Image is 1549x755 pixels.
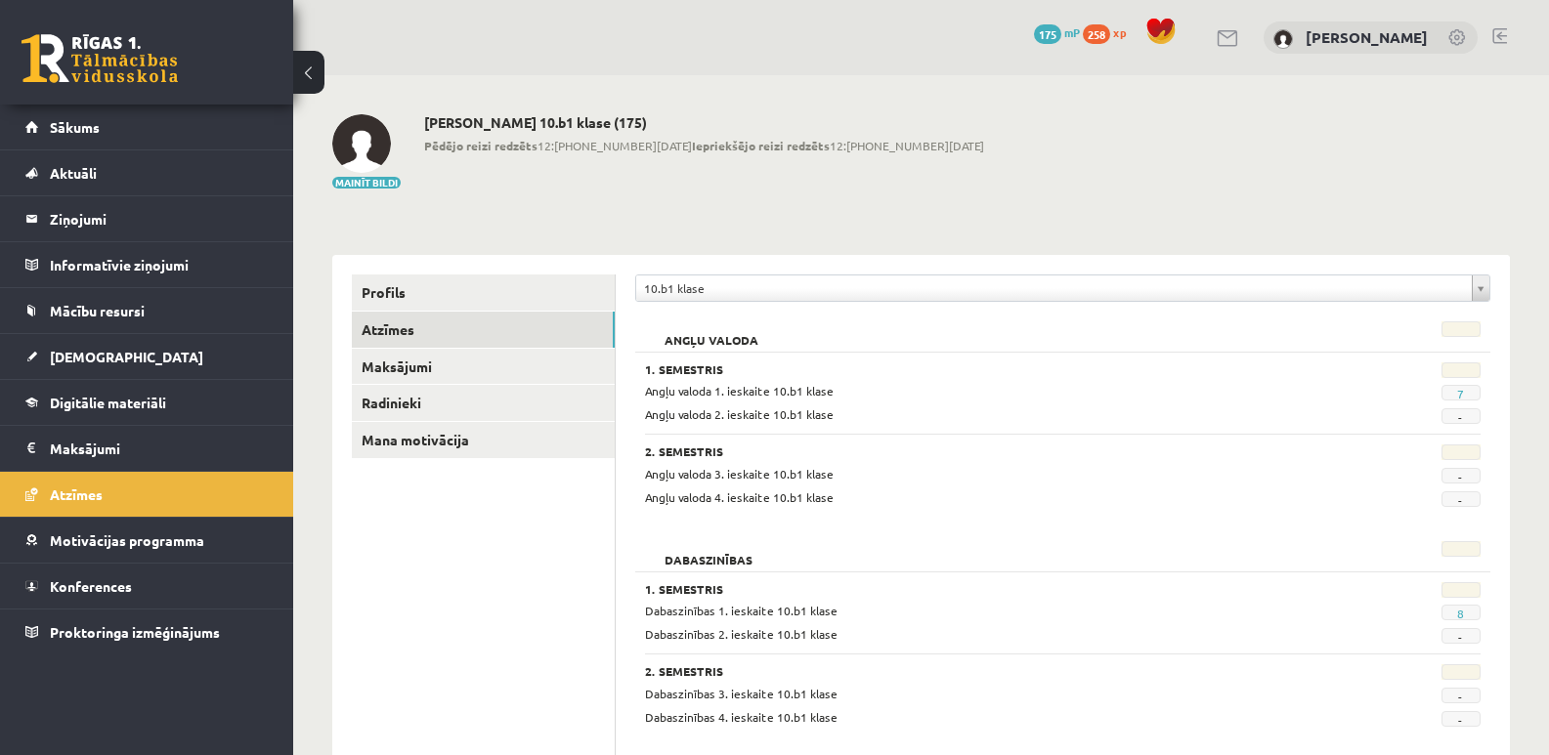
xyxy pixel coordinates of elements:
span: Aktuāli [50,164,97,182]
a: Maksājumi [25,426,269,471]
span: 12:[PHONE_NUMBER][DATE] 12:[PHONE_NUMBER][DATE] [424,137,984,154]
span: 258 [1083,24,1110,44]
a: 7 [1457,386,1464,401]
a: Ziņojumi [25,196,269,241]
span: - [1441,408,1481,424]
span: Motivācijas programma [50,531,204,549]
span: - [1441,628,1481,644]
span: [DEMOGRAPHIC_DATA] [50,348,203,365]
span: Angļu valoda 2. ieskaite 10.b1 klase [645,406,834,422]
h2: Dabaszinības [645,541,772,561]
span: Proktoringa izmēģinājums [50,623,220,641]
span: Konferences [50,577,132,595]
h2: [PERSON_NAME] 10.b1 klase (175) [424,114,984,131]
img: Amālija Gabrene [1273,29,1293,49]
span: - [1441,688,1481,703]
span: 10.b1 klase [644,275,1464,301]
a: Atzīmes [352,312,615,348]
span: Digitālie materiāli [50,394,166,411]
h3: 2. Semestris [645,664,1336,678]
span: mP [1064,24,1080,40]
button: Mainīt bildi [332,177,401,189]
span: Angļu valoda 4. ieskaite 10.b1 klase [645,489,834,505]
a: Informatīvie ziņojumi [25,242,269,287]
span: 175 [1034,24,1061,44]
span: Atzīmes [50,485,103,503]
h3: 1. Semestris [645,362,1336,376]
img: Amālija Gabrene [332,114,391,173]
span: Dabaszinības 1. ieskaite 10.b1 klase [645,603,838,618]
a: Rīgas 1. Tālmācības vidusskola [22,34,178,83]
legend: Informatīvie ziņojumi [50,242,269,287]
a: Proktoringa izmēģinājums [25,609,269,654]
a: 10.b1 klase [636,275,1489,301]
b: Iepriekšējo reizi redzēts [692,138,830,153]
a: Motivācijas programma [25,518,269,563]
h2: Angļu valoda [645,321,778,341]
span: Angļu valoda 1. ieskaite 10.b1 klase [645,383,834,398]
span: Dabaszinības 4. ieskaite 10.b1 klase [645,709,838,725]
b: Pēdējo reizi redzēts [424,138,538,153]
span: - [1441,468,1481,483]
a: 258 xp [1083,24,1136,40]
span: Dabaszinības 2. ieskaite 10.b1 klase [645,626,838,642]
span: xp [1113,24,1126,40]
a: Sākums [25,105,269,149]
a: Konferences [25,564,269,608]
h3: 1. Semestris [645,582,1336,596]
span: - [1441,711,1481,727]
legend: Maksājumi [50,426,269,471]
a: Mācību resursi [25,288,269,333]
a: Digitālie materiāli [25,380,269,425]
a: Atzīmes [25,472,269,517]
a: Radinieki [352,385,615,421]
a: [DEMOGRAPHIC_DATA] [25,334,269,379]
legend: Ziņojumi [50,196,269,241]
span: Angļu valoda 3. ieskaite 10.b1 klase [645,466,834,482]
span: Mācību resursi [50,302,145,319]
span: - [1441,491,1481,507]
span: Dabaszinības 3. ieskaite 10.b1 klase [645,686,838,701]
a: Aktuāli [25,150,269,195]
span: Sākums [50,118,100,136]
h3: 2. Semestris [645,444,1336,458]
a: [PERSON_NAME] [1306,27,1428,47]
a: 175 mP [1034,24,1080,40]
a: 8 [1457,606,1464,621]
a: Profils [352,274,615,311]
a: Mana motivācija [352,422,615,458]
a: Maksājumi [352,349,615,385]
